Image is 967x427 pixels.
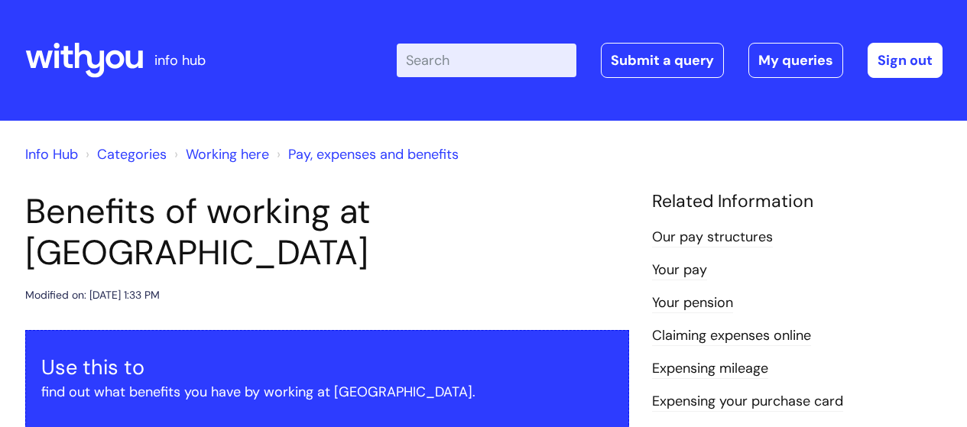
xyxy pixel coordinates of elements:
a: Your pay [652,260,707,280]
a: Expensing your purchase card [652,392,843,412]
input: Search [397,44,576,77]
li: Pay, expenses and benefits [273,142,459,167]
a: Our pay structures [652,228,773,247]
h3: Use this to [41,355,613,380]
a: Expensing mileage [652,359,768,379]
a: Submit a query [601,43,724,78]
a: My queries [748,43,843,78]
a: Working here [186,145,269,163]
a: Pay, expenses and benefits [288,145,459,163]
a: Claiming expenses online [652,326,811,346]
p: find out what benefits you have by working at [GEOGRAPHIC_DATA]. [41,380,613,404]
h1: Benefits of working at [GEOGRAPHIC_DATA] [25,191,629,273]
a: Categories [97,145,167,163]
li: Solution home [82,142,167,167]
div: Modified on: [DATE] 1:33 PM [25,286,160,305]
a: Sign out [868,43,943,78]
p: info hub [154,48,206,73]
div: | - [397,43,943,78]
h4: Related Information [652,191,943,212]
a: Info Hub [25,145,78,163]
li: Working here [170,142,269,167]
a: Your pension [652,293,733,313]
